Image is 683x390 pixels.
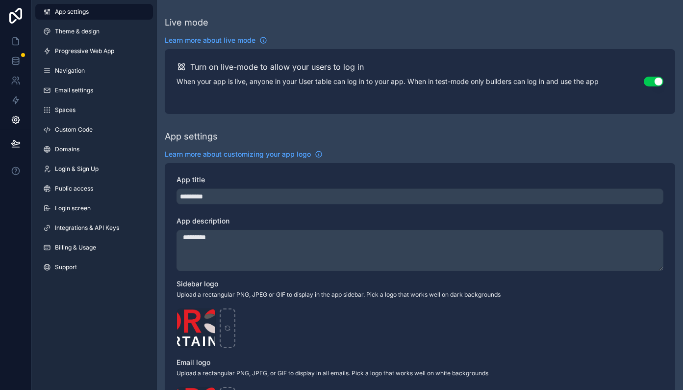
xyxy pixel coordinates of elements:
[55,47,114,55] span: Progressive Web App
[35,240,153,255] a: Billing & Usage
[190,61,364,73] h2: Turn on live-mode to allow your users to log in
[165,35,255,45] span: Learn more about live mode
[55,165,99,173] span: Login & Sign Up
[55,244,96,251] span: Billing & Usage
[55,145,79,153] span: Domains
[177,175,205,184] span: App title
[35,259,153,275] a: Support
[35,200,153,216] a: Login screen
[35,122,153,138] a: Custom Code
[177,217,229,225] span: App description
[55,86,93,94] span: Email settings
[55,185,93,193] span: Public access
[165,149,323,159] a: Learn more about customizing your app logo
[55,263,77,271] span: Support
[165,130,218,143] div: App settings
[165,35,267,45] a: Learn more about live mode
[177,77,610,86] p: When your app is live, anyone in your User table can log in to your app. When in test-mode only b...
[55,67,85,75] span: Navigation
[35,83,153,98] a: Email settings
[35,43,153,59] a: Progressive Web App
[35,141,153,157] a: Domains
[55,224,119,232] span: Integrations & API Keys
[177,369,663,377] span: Upload a rectangular PNG, JPEG, or GIF to display in all emails. Pick a logo that works well on w...
[55,106,76,114] span: Spaces
[55,204,91,212] span: Login screen
[55,28,100,35] span: Theme & design
[177,358,210,366] span: Email logo
[35,102,153,118] a: Spaces
[35,181,153,196] a: Public access
[35,161,153,177] a: Login & Sign Up
[177,291,663,299] span: Upload a rectangular PNG, JPEG or GIF to display in the app sidebar. Pick a logo that works well ...
[35,220,153,236] a: Integrations & API Keys
[55,126,93,134] span: Custom Code
[177,279,218,288] span: Sidebar logo
[55,8,89,16] span: App settings
[35,4,153,20] a: App settings
[35,63,153,79] a: Navigation
[165,149,311,159] span: Learn more about customizing your app logo
[165,16,208,29] div: Live mode
[35,24,153,39] a: Theme & design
